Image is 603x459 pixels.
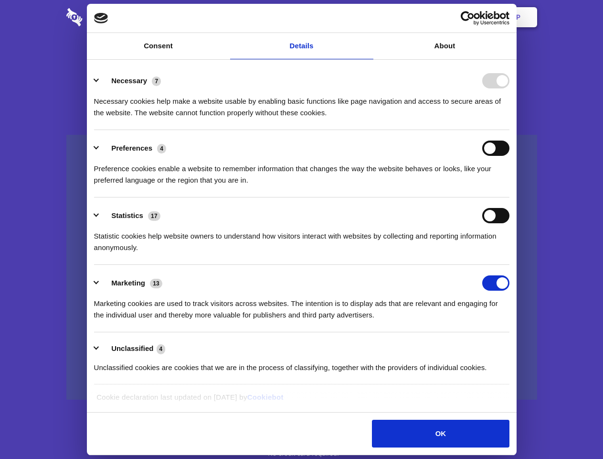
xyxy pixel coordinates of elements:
div: Necessary cookies help make a website usable by enabling basic functions like page navigation and... [94,88,509,119]
button: Marketing (13) [94,275,169,291]
div: Preference cookies enable a website to remember information that changes the way the website beha... [94,156,509,186]
label: Marketing [111,279,145,287]
button: Statistics (17) [94,208,167,223]
a: Cookiebot [247,393,284,401]
button: Preferences (4) [94,141,172,156]
a: Pricing [280,2,322,32]
span: 7 [152,76,161,86]
img: logo-wordmark-white-trans-d4663122ce5f474addd5e946df7df03e33cb6a1c49d2221995e7729f52c070b2.svg [66,8,148,26]
a: Consent [87,33,230,59]
button: Unclassified (4) [94,343,171,355]
a: Details [230,33,373,59]
a: Contact [387,2,431,32]
label: Statistics [111,211,143,219]
button: OK [372,420,509,448]
img: logo [94,13,108,23]
a: About [373,33,517,59]
div: Unclassified cookies are cookies that we are in the process of classifying, together with the pro... [94,355,509,373]
label: Necessary [111,76,147,85]
div: Statistic cookies help website owners to understand how visitors interact with websites by collec... [94,223,509,253]
div: Cookie declaration last updated on [DATE] by [89,392,514,410]
iframe: Drift Widget Chat Controller [555,411,592,448]
span: 13 [150,279,162,288]
a: Usercentrics Cookiebot - opens in a new window [426,11,509,25]
h4: Auto-redaction of sensitive data, encrypted data sharing and self-destructing private chats. Shar... [66,87,537,119]
label: Preferences [111,144,152,152]
span: 4 [157,344,166,354]
a: Login [433,2,475,32]
h1: Eliminate Slack Data Loss. [66,43,537,77]
span: 17 [148,211,160,221]
button: Necessary (7) [94,73,167,88]
div: Marketing cookies are used to track visitors across websites. The intention is to display ads tha... [94,291,509,321]
span: 4 [157,144,166,153]
a: Wistia video thumbnail [66,135,537,400]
